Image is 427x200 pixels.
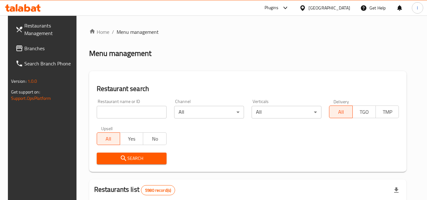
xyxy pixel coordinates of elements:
span: TGO [355,107,373,117]
span: 5980 record(s) [141,187,175,193]
span: TMP [378,107,396,117]
div: All [174,106,244,118]
span: Branches [24,45,74,52]
a: Support.OpsPlatform [11,94,51,102]
h2: Menu management [89,48,151,58]
div: Export file [389,183,404,198]
span: Search [102,155,162,162]
li: / [112,28,114,36]
span: Menu management [117,28,159,36]
label: Upsell [101,126,113,130]
input: Search for restaurant name or ID.. [97,106,167,118]
label: Delivery [333,99,349,104]
button: TMP [375,106,399,118]
span: Restaurants Management [24,22,74,37]
button: Yes [120,132,143,145]
a: Branches [10,41,79,56]
div: Total records count [141,185,175,195]
button: All [97,132,120,145]
button: TGO [352,106,376,118]
span: All [332,107,350,117]
button: Search [97,153,167,164]
span: 1.0.0 [27,77,37,85]
span: Yes [123,134,141,143]
span: Search Branch Phone [24,60,74,67]
span: No [146,134,164,143]
h2: Restaurants list [94,185,175,195]
span: Version: [11,77,27,85]
nav: breadcrumb [89,28,407,36]
h2: Restaurant search [97,84,399,94]
button: No [143,132,166,145]
div: [GEOGRAPHIC_DATA] [308,4,350,11]
span: All [100,134,118,143]
span: l [417,4,418,11]
a: Restaurants Management [10,18,79,41]
button: All [329,106,352,118]
a: Home [89,28,109,36]
div: Plugins [265,4,278,12]
div: All [252,106,321,118]
a: Search Branch Phone [10,56,79,71]
span: Get support on: [11,88,40,96]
